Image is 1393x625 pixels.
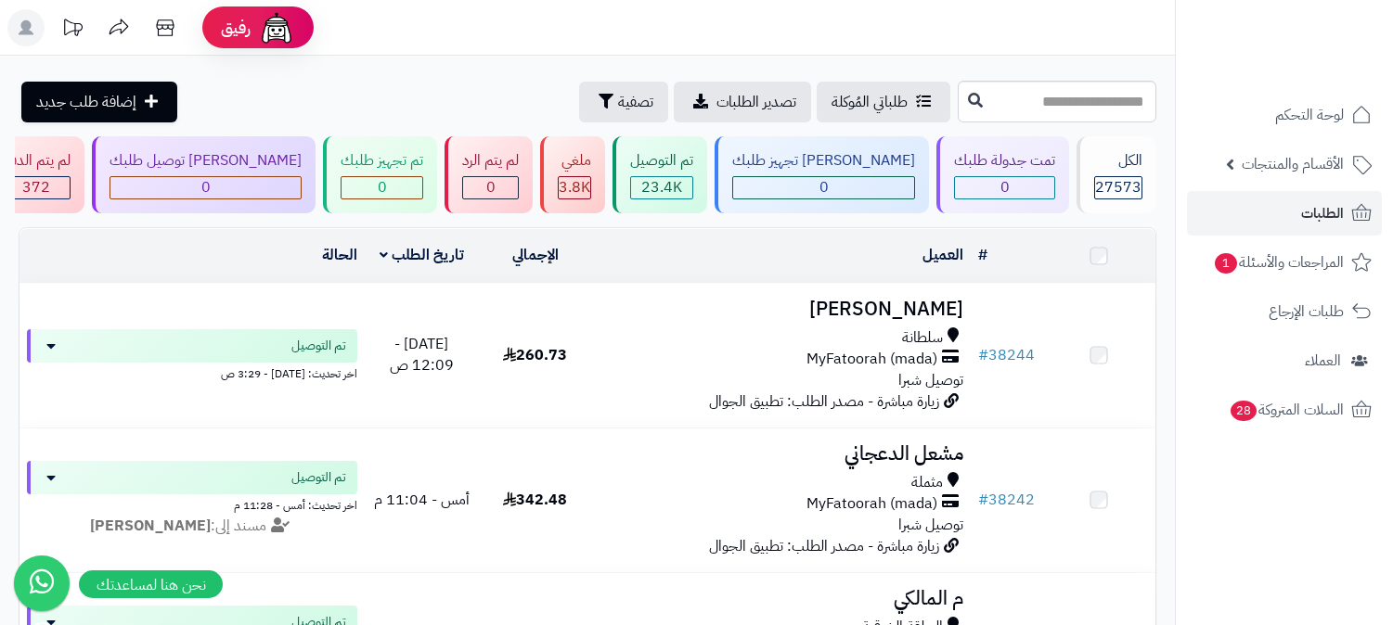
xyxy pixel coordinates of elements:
div: تم التوصيل [630,150,693,172]
span: مثملة [911,472,943,493]
span: 260.73 [503,344,567,366]
a: #38242 [978,489,1035,511]
span: المراجعات والأسئلة [1213,249,1344,275]
div: ملغي [558,150,591,172]
span: 23.4K [641,176,682,198]
a: العملاء [1187,338,1382,383]
div: 23371 [631,177,692,198]
a: تمت جدولة طلبك 0 [933,136,1073,213]
span: 0 [201,176,211,198]
a: الإجمالي [512,244,559,266]
span: زيارة مباشرة - مصدر الطلب: تطبيق الجوال [709,535,939,557]
span: MyFatoorah (mada) [806,493,937,515]
span: طلباتي المُوكلة [832,91,908,113]
span: الأقسام والمنتجات [1242,151,1344,177]
a: تحديثات المنصة [49,9,96,51]
div: اخر تحديث: أمس - 11:28 م [27,494,357,514]
a: لم يتم الرد 0 [441,136,536,213]
span: لوحة التحكم [1275,102,1344,128]
img: ai-face.png [258,9,295,46]
h3: [PERSON_NAME] [600,299,963,320]
span: إضافة طلب جديد [36,91,136,113]
span: طلبات الإرجاع [1269,299,1344,325]
div: لم يتم الدفع [2,150,71,172]
a: إضافة طلب جديد [21,82,177,122]
button: تصفية [579,82,668,122]
span: 27573 [1095,176,1141,198]
a: تم تجهيز طلبك 0 [319,136,441,213]
div: تمت جدولة طلبك [954,150,1055,172]
a: #38244 [978,344,1035,366]
div: 0 [342,177,422,198]
div: 0 [733,177,914,198]
span: توصيل شبرا [898,369,963,391]
div: 0 [110,177,301,198]
a: تم التوصيل 23.4K [609,136,711,213]
a: # [978,244,987,266]
div: 3830 [559,177,590,198]
span: 372 [22,176,50,198]
span: توصيل شبرا [898,514,963,536]
span: تم التوصيل [291,468,346,487]
span: 28 [1231,401,1257,421]
div: [PERSON_NAME] تجهيز طلبك [732,150,915,172]
div: 0 [463,177,518,198]
a: الكل27573 [1073,136,1160,213]
a: الحالة [322,244,357,266]
div: 0 [955,177,1054,198]
span: 3.8K [559,176,590,198]
span: رفيق [221,17,251,39]
div: [PERSON_NAME] توصيل طلبك [110,150,302,172]
a: [PERSON_NAME] توصيل طلبك 0 [88,136,319,213]
a: المراجعات والأسئلة1 [1187,240,1382,285]
a: تاريخ الطلب [380,244,464,266]
a: ملغي 3.8K [536,136,609,213]
div: لم يتم الرد [462,150,519,172]
div: الكل [1094,150,1142,172]
span: تصدير الطلبات [716,91,796,113]
span: # [978,489,988,511]
span: # [978,344,988,366]
a: العميل [922,244,963,266]
span: زيارة مباشرة - مصدر الطلب: تطبيق الجوال [709,390,939,413]
span: تم التوصيل [291,337,346,355]
a: [PERSON_NAME] تجهيز طلبك 0 [711,136,933,213]
h3: م المالكي [600,588,963,609]
a: لوحة التحكم [1187,93,1382,137]
div: 372 [3,177,70,198]
span: 0 [819,176,829,198]
a: السلات المتروكة28 [1187,388,1382,432]
span: العملاء [1305,348,1341,374]
h3: مشعل الدعجاني [600,443,963,465]
span: الطلبات [1301,200,1344,226]
span: سلطانة [902,327,943,349]
span: 342.48 [503,489,567,511]
span: MyFatoorah (mada) [806,349,937,370]
strong: [PERSON_NAME] [90,515,211,537]
span: السلات المتروكة [1229,397,1344,423]
a: طلباتي المُوكلة [817,82,950,122]
span: [DATE] - 12:09 ص [390,333,454,376]
div: مسند إلى: [13,516,371,537]
span: 0 [378,176,387,198]
div: تم تجهيز طلبك [341,150,423,172]
div: اخر تحديث: [DATE] - 3:29 ص [27,363,357,382]
span: 1 [1215,253,1237,274]
span: 0 [1000,176,1010,198]
span: 0 [486,176,496,198]
a: طلبات الإرجاع [1187,289,1382,334]
span: أمس - 11:04 م [374,489,470,511]
a: الطلبات [1187,191,1382,236]
a: تصدير الطلبات [674,82,811,122]
span: تصفية [618,91,653,113]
